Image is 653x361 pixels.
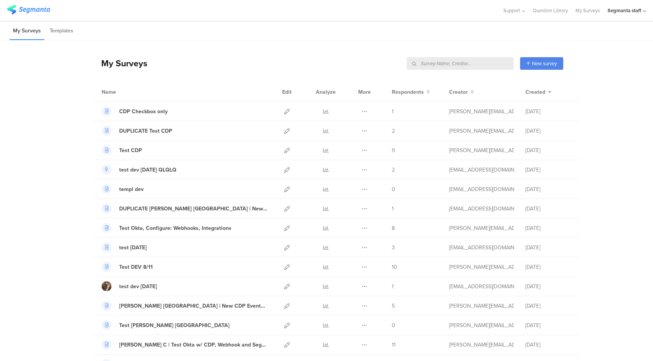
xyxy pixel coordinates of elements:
[119,127,172,135] div: DUPLICATE Test CDP
[102,88,147,96] div: Name
[392,282,394,290] span: 1
[525,341,571,349] div: [DATE]
[449,107,514,116] div: riel@segmanta.com
[392,302,395,310] span: 5
[119,185,144,193] div: templ dev
[525,88,545,96] span: Created
[525,88,551,96] button: Created
[525,282,571,290] div: [DATE]
[356,82,373,101] div: More
[525,127,571,135] div: [DATE]
[392,107,394,116] span: 1
[449,321,514,329] div: raymund@segmanta.com
[392,224,395,232] span: 8
[102,126,172,136] a: DUPLICATE Test CDP
[525,263,571,271] div: [DATE]
[449,127,514,135] div: riel@segmanta.com
[608,7,641,14] div: Segmanta staff
[532,60,557,67] span: New survey
[119,146,142,154] div: Test CDP
[119,263,153,271] div: Test DEV 8/11
[407,57,514,70] input: Survey Name, Creator...
[525,146,571,154] div: [DATE]
[392,185,395,193] span: 0
[102,204,267,213] a: DUPLICATE [PERSON_NAME] [GEOGRAPHIC_DATA] | New CDP Events
[503,7,520,14] span: Support
[119,282,157,290] div: test dev mon 11 aug
[392,341,396,349] span: 11
[94,57,147,70] div: My Surveys
[119,244,147,252] div: test 8.11.25
[449,244,514,252] div: channelle@segmanta.com
[392,146,395,154] span: 9
[46,22,77,40] li: Templates
[449,282,514,290] div: eliran@segmanta.com
[449,302,514,310] div: raymund@segmanta.com
[525,321,571,329] div: [DATE]
[449,88,468,96] span: Creator
[102,106,168,116] a: CDP Checkbox only
[102,320,230,330] a: Test [PERSON_NAME] [GEOGRAPHIC_DATA]
[102,223,231,233] a: Test Okta, Configure: Webhooks, Integrations
[449,341,514,349] div: raymund@segmanta.com
[392,321,395,329] span: 0
[525,185,571,193] div: [DATE]
[392,127,395,135] span: 2
[449,205,514,213] div: svyatoslav@segmanta.com
[392,166,395,174] span: 2
[392,88,430,96] button: Respondents
[449,224,514,232] div: raymund@segmanta.com
[392,244,395,252] span: 3
[392,205,394,213] span: 1
[525,224,571,232] div: [DATE]
[449,166,514,174] div: eliran@segmanta.com
[392,88,424,96] span: Respondents
[119,205,267,213] div: DUPLICATE Nevin NC | New CDP Events
[102,262,153,272] a: Test DEV 8/11
[119,321,230,329] div: Test Nevin NC
[449,88,474,96] button: Creator
[119,341,267,349] div: Nevin C | Test Okta w/ CDP, Webhook and Segment
[392,263,397,271] span: 10
[102,301,267,311] a: [PERSON_NAME] [GEOGRAPHIC_DATA] | New CDP Events, sgrd
[525,205,571,213] div: [DATE]
[449,146,514,154] div: riel@segmanta.com
[102,281,157,291] a: test dev [DATE]
[525,166,571,174] div: [DATE]
[449,185,514,193] div: eliran@segmanta.com
[119,166,176,174] div: test dev aug 11 QLQLQ
[102,340,267,350] a: [PERSON_NAME] C | Test Okta w/ CDP, Webhook and Segment
[102,184,144,194] a: templ dev
[279,82,295,101] div: Edit
[449,263,514,271] div: raymund@segmanta.com
[525,107,571,116] div: [DATE]
[7,5,50,14] img: segmanta logo
[525,244,571,252] div: [DATE]
[119,302,267,310] div: Nevin NC | New CDP Events, sgrd
[102,145,142,155] a: Test CDP
[102,165,176,175] a: test dev [DATE] QLQLQ
[10,22,44,40] li: My Surveys
[525,302,571,310] div: [DATE]
[119,107,168,116] div: CDP Checkbox only
[102,242,147,252] a: test [DATE]
[119,224,231,232] div: Test Okta, Configure: Webhooks, Integrations
[314,82,337,101] div: Analyze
